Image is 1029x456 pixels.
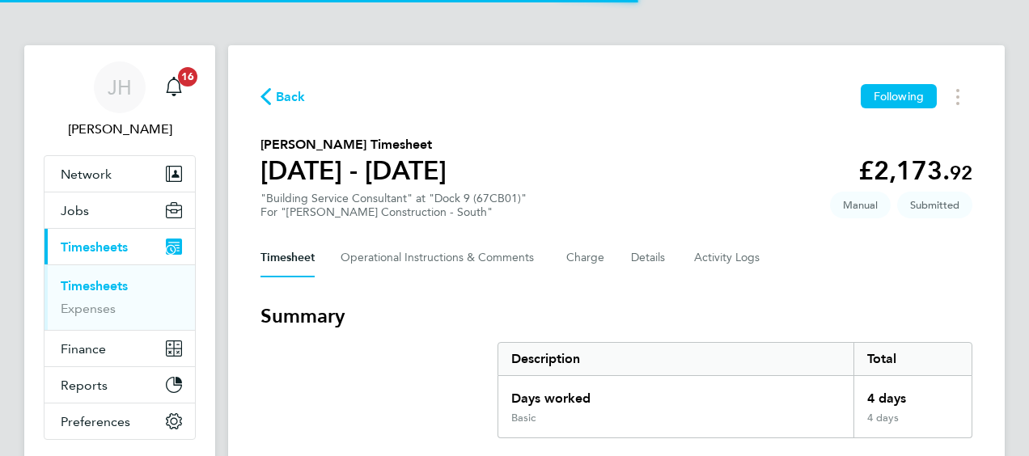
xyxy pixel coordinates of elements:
h1: [DATE] - [DATE] [260,154,447,187]
div: Summary [498,342,972,438]
div: 4 days [853,412,972,437]
button: Network [44,156,195,192]
button: Back [260,87,306,107]
div: Days worked [498,376,853,412]
span: Timesheets [61,239,128,255]
button: Preferences [44,403,195,439]
div: 4 days [853,376,972,412]
button: Jobs [44,192,195,228]
button: Reports [44,367,195,403]
button: Charge [566,239,605,277]
button: Finance [44,331,195,366]
span: 92 [950,161,972,184]
button: Timesheets Menu [943,84,972,109]
button: Following [861,84,937,108]
span: This timesheet was manually created. [830,192,891,218]
h2: [PERSON_NAME] Timesheet [260,135,447,154]
span: Finance [61,341,106,357]
a: 16 [158,61,190,113]
span: Back [276,87,306,107]
span: This timesheet is Submitted. [897,192,972,218]
a: Timesheets [61,278,128,293]
span: Jobs [61,203,89,218]
a: JH[PERSON_NAME] [44,61,196,139]
div: "Building Service Consultant" at "Dock 9 (67CB01)" [260,192,527,219]
span: James Harris [44,120,196,139]
div: For "[PERSON_NAME] Construction - South" [260,205,527,219]
span: Reports [61,378,108,393]
span: Network [61,167,112,182]
h3: Summary [260,303,972,329]
div: Total [853,343,972,375]
button: Operational Instructions & Comments [341,239,540,277]
span: Preferences [61,414,130,429]
button: Details [631,239,668,277]
span: JH [108,77,132,98]
div: Description [498,343,853,375]
app-decimal: £2,173. [858,155,972,186]
span: 16 [178,67,197,87]
a: Expenses [61,301,116,316]
span: Following [874,89,924,103]
button: Activity Logs [694,239,762,277]
button: Timesheet [260,239,315,277]
div: Basic [511,412,536,424]
button: Timesheets [44,229,195,264]
div: Timesheets [44,264,195,330]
